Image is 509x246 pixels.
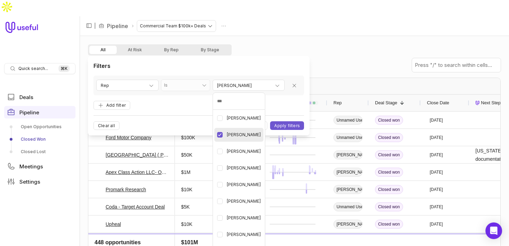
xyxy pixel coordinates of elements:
[227,131,261,139] span: [PERSON_NAME]
[227,147,261,156] span: [PERSON_NAME]
[227,164,261,172] span: [PERSON_NAME]
[227,114,261,122] span: [PERSON_NAME]
[227,230,261,239] span: [PERSON_NAME]
[227,197,261,205] span: [PERSON_NAME]
[227,181,261,189] span: [PERSON_NAME]
[227,214,261,222] span: [PERSON_NAME]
